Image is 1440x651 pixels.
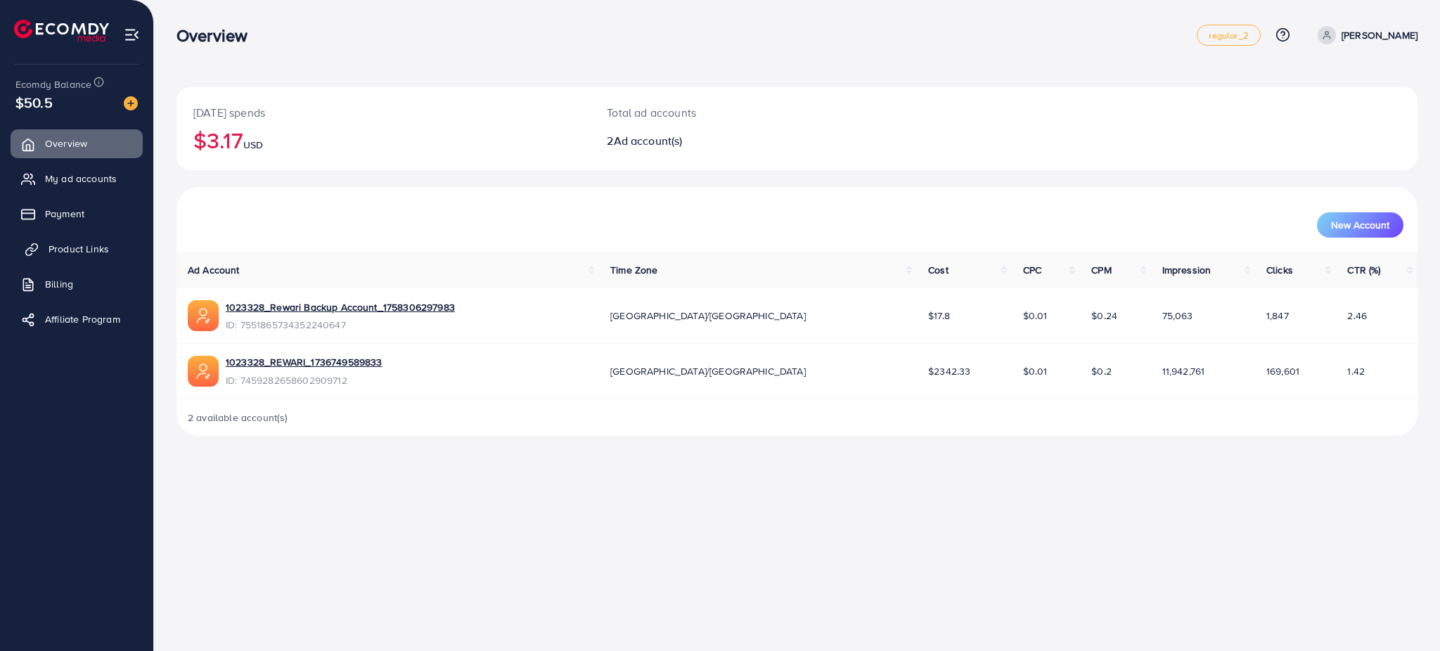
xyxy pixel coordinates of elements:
iframe: Chat [1380,588,1429,640]
span: Clicks [1266,263,1293,277]
span: Product Links [49,242,109,256]
span: USD [243,138,263,152]
span: 2.46 [1347,309,1367,323]
h2: 2 [607,134,883,148]
span: Affiliate Program [45,312,120,326]
span: $2342.33 [928,364,970,378]
span: $17.8 [928,309,950,323]
img: logo [14,20,109,41]
a: Billing [11,270,143,298]
span: CTR (%) [1347,263,1380,277]
h2: $3.17 [193,127,573,153]
span: 169,601 [1266,364,1299,378]
span: Cost [928,263,949,277]
span: My ad accounts [45,172,117,186]
a: Affiliate Program [11,305,143,333]
span: Time Zone [610,263,657,277]
img: ic-ads-acc.e4c84228.svg [188,356,219,387]
span: ID: 7551865734352240647 [226,318,455,332]
span: $0.24 [1091,309,1117,323]
span: Payment [45,207,84,221]
p: [DATE] spends [193,104,573,121]
span: $0.01 [1023,364,1048,378]
span: Ecomdy Balance [15,77,91,91]
span: 11,942,761 [1162,364,1205,378]
a: 1023328_REWARI_1736749589833 [226,355,382,369]
span: [GEOGRAPHIC_DATA]/[GEOGRAPHIC_DATA] [610,309,806,323]
span: $50.5 [15,92,53,112]
span: 2 available account(s) [188,411,288,425]
a: 1023328_Rewari Backup Account_1758306297983 [226,300,455,314]
a: Overview [11,129,143,157]
span: New Account [1331,220,1389,230]
h3: Overview [176,25,259,46]
p: [PERSON_NAME] [1342,27,1417,44]
p: Total ad accounts [607,104,883,121]
a: regular_2 [1197,25,1260,46]
a: Payment [11,200,143,228]
button: New Account [1317,212,1403,238]
span: CPC [1023,263,1041,277]
span: ID: 7459282658602909712 [226,373,382,387]
a: [PERSON_NAME] [1312,26,1417,44]
span: Ad account(s) [614,133,683,148]
span: $0.2 [1091,364,1112,378]
span: 1.42 [1347,364,1365,378]
img: ic-ads-acc.e4c84228.svg [188,300,219,331]
img: image [124,96,138,110]
span: [GEOGRAPHIC_DATA]/[GEOGRAPHIC_DATA] [610,364,806,378]
span: 1,847 [1266,309,1289,323]
a: My ad accounts [11,165,143,193]
img: menu [124,27,140,43]
span: Ad Account [188,263,240,277]
span: Overview [45,136,87,150]
span: Billing [45,277,73,291]
a: Product Links [11,235,143,263]
span: 75,063 [1162,309,1193,323]
span: CPM [1091,263,1111,277]
span: regular_2 [1209,31,1248,40]
span: $0.01 [1023,309,1048,323]
span: Impression [1162,263,1211,277]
